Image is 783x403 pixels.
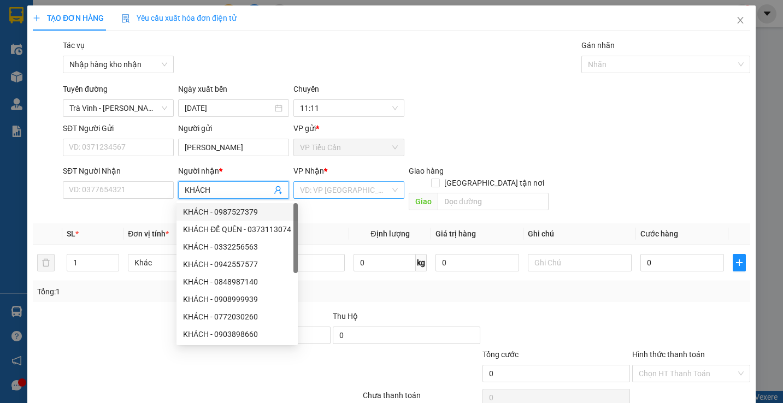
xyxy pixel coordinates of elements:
[733,254,746,271] button: plus
[435,229,476,238] span: Giá trị hàng
[640,229,678,238] span: Cước hàng
[176,308,298,325] div: KHÁCH - 0772030260
[435,254,519,271] input: 0
[371,229,410,238] span: Định lượng
[183,311,291,323] div: KHÁCH - 0772030260
[523,223,636,245] th: Ghi chú
[274,186,282,194] span: user-add
[176,203,298,221] div: KHÁCH - 0987527379
[176,291,298,308] div: KHÁCH - 0908999939
[183,241,291,253] div: KHÁCH - 0332256563
[37,254,55,271] button: delete
[178,165,289,177] div: Người nhận
[33,14,40,22] span: plus
[440,177,549,189] span: [GEOGRAPHIC_DATA] tận nơi
[581,41,615,50] label: Gán nhãn
[63,122,174,134] div: SĐT Người Gửi
[69,100,167,116] span: Trà Vinh - Hồ Chí Minh (TIỀN HÀNG)
[178,83,289,99] div: Ngày xuất bến
[409,193,438,210] span: Giao
[528,254,632,271] input: Ghi Chú
[33,14,104,22] span: TẠO ĐƠN HÀNG
[725,5,756,36] button: Close
[736,16,745,25] span: close
[293,167,324,175] span: VP Nhận
[134,254,225,271] span: Khác
[121,14,237,22] span: Yêu cầu xuất hóa đơn điện tử
[183,258,291,270] div: KHÁCH - 0942557577
[632,350,705,359] label: Hình thức thanh toán
[185,102,273,114] input: 15/08/2025
[300,100,398,116] span: 11:11
[300,139,398,156] span: VP Tiểu Cần
[733,258,745,267] span: plus
[176,325,298,343] div: KHÁCH - 0903898660
[63,165,174,177] div: SĐT Người Nhận
[176,256,298,273] div: KHÁCH - 0942557577
[63,41,85,50] label: Tác vụ
[121,14,130,23] img: icon
[67,229,75,238] span: SL
[293,122,404,134] div: VP gửi
[183,293,291,305] div: KHÁCH - 0908999939
[438,193,549,210] input: Dọc đường
[178,122,289,134] div: Người gửi
[183,223,291,235] div: KHÁCH ĐỂ QUÊN - 0373113074
[482,350,519,359] span: Tổng cước
[293,83,404,99] div: Chuyến
[183,328,291,340] div: KHÁCH - 0903898660
[183,276,291,288] div: KHÁCH - 0848987140
[37,286,303,298] div: Tổng: 1
[176,273,298,291] div: KHÁCH - 0848987140
[176,238,298,256] div: KHÁCH - 0332256563
[409,167,444,175] span: Giao hàng
[333,312,358,321] span: Thu Hộ
[63,83,174,99] div: Tuyến đường
[128,229,169,238] span: Đơn vị tính
[416,254,427,271] span: kg
[69,56,167,73] span: Nhập hàng kho nhận
[183,206,291,218] div: KHÁCH - 0987527379
[176,221,298,238] div: KHÁCH ĐỂ QUÊN - 0373113074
